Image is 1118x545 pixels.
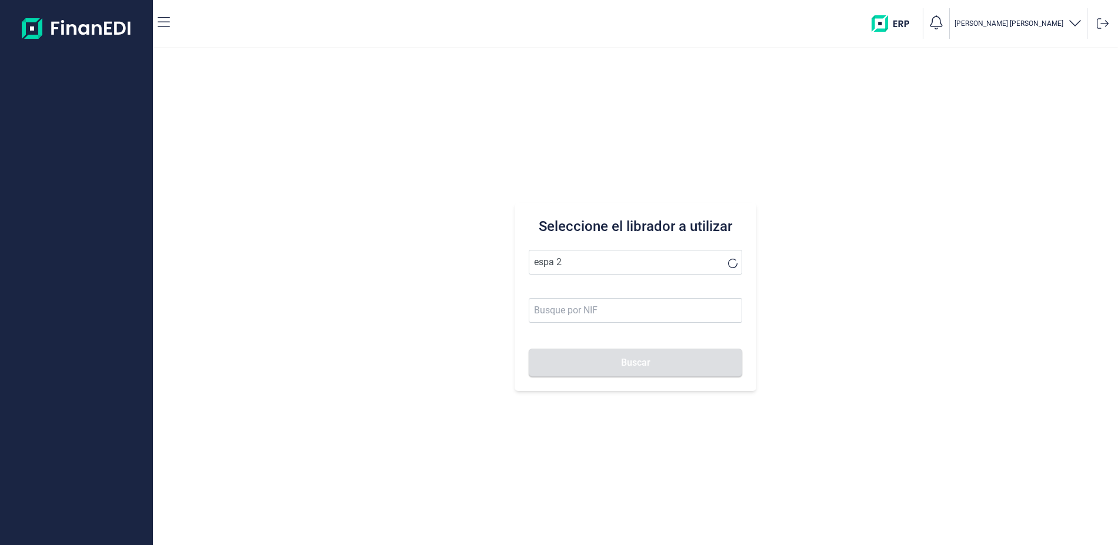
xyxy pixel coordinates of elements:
button: Buscar [529,349,742,377]
img: erp [872,15,918,32]
p: [PERSON_NAME] [PERSON_NAME] [955,19,1063,28]
input: Busque por NIF [529,298,742,323]
span: Buscar [621,358,650,367]
img: Logo de aplicación [22,9,132,47]
input: Seleccione la razón social [529,250,742,275]
button: [PERSON_NAME] [PERSON_NAME] [955,15,1082,32]
h3: Seleccione el librador a utilizar [529,217,742,236]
